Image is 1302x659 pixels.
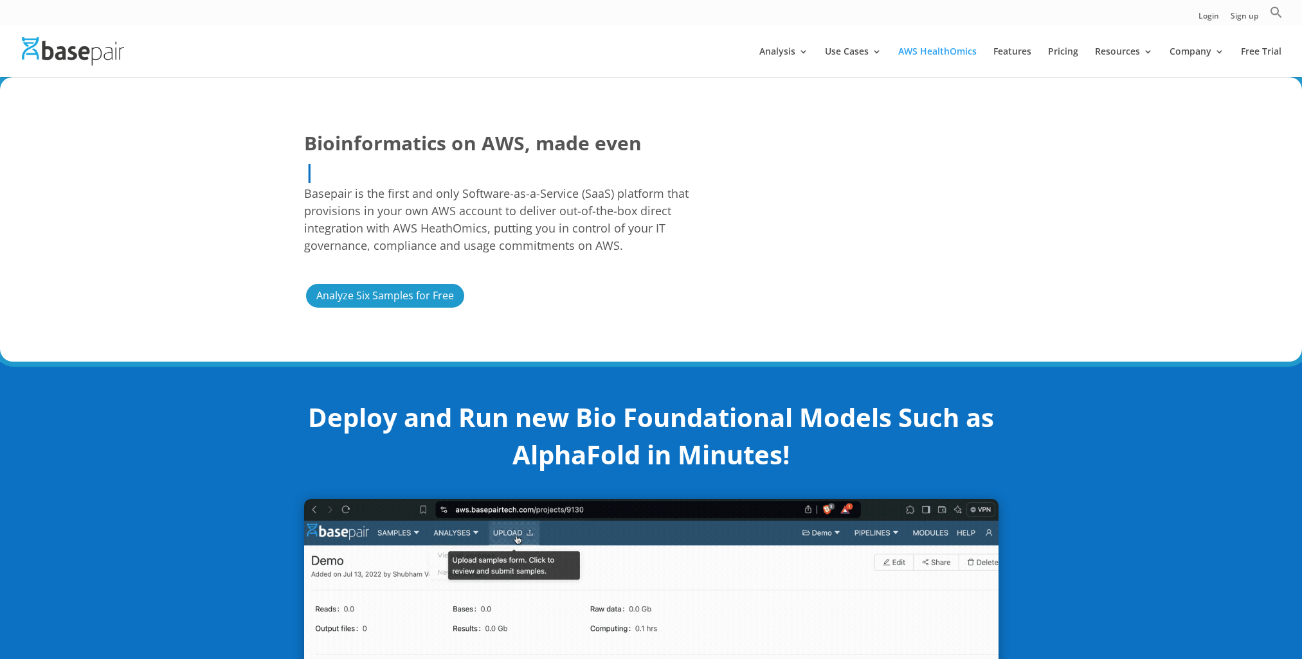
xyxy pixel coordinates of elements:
a: Company [1170,47,1224,77]
a: AWS HealthOmics [898,47,977,77]
a: Free Trial [1241,47,1281,77]
img: Basepair [22,37,124,65]
a: Features [993,47,1031,77]
span: | [304,158,315,184]
a: Search Icon Link [1270,6,1283,26]
h2: Deploy and Run new Bio Foundational Models Such as AlphaFold in Minutes! [304,399,999,480]
a: Sign up [1231,12,1258,26]
a: Pricing [1048,47,1078,77]
a: Login [1198,12,1219,26]
a: Analysis [759,47,808,77]
span: Bioinformatics on AWS, made even [304,129,642,157]
a: Resources [1095,47,1153,77]
svg: Search [1270,6,1283,19]
span: Basepair is the first and only Software-as-a-Service (SaaS) platform that provisions in your own ... [304,185,705,254]
iframe: Drift Widget Chat Controller [1055,567,1287,644]
a: Use Cases [825,47,882,77]
a: Analyze Six Samples for Free [304,282,466,310]
iframe: Overcoming the Scientific and IT Challenges Associated with Scaling Omics Analysis | AWS Events [743,129,998,272]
